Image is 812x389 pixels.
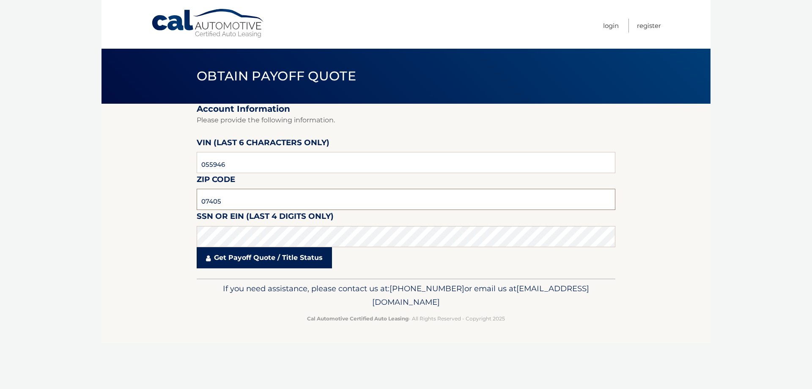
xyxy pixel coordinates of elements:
[197,173,235,189] label: Zip Code
[603,19,619,33] a: Login
[151,8,265,39] a: Cal Automotive
[197,104,615,114] h2: Account Information
[202,314,610,323] p: - All Rights Reserved - Copyright 2025
[637,19,661,33] a: Register
[197,247,332,268] a: Get Payoff Quote / Title Status
[197,114,615,126] p: Please provide the following information.
[197,68,356,84] span: Obtain Payoff Quote
[390,284,464,293] span: [PHONE_NUMBER]
[307,315,409,322] strong: Cal Automotive Certified Auto Leasing
[197,136,329,152] label: VIN (last 6 characters only)
[197,210,334,226] label: SSN or EIN (last 4 digits only)
[202,282,610,309] p: If you need assistance, please contact us at: or email us at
